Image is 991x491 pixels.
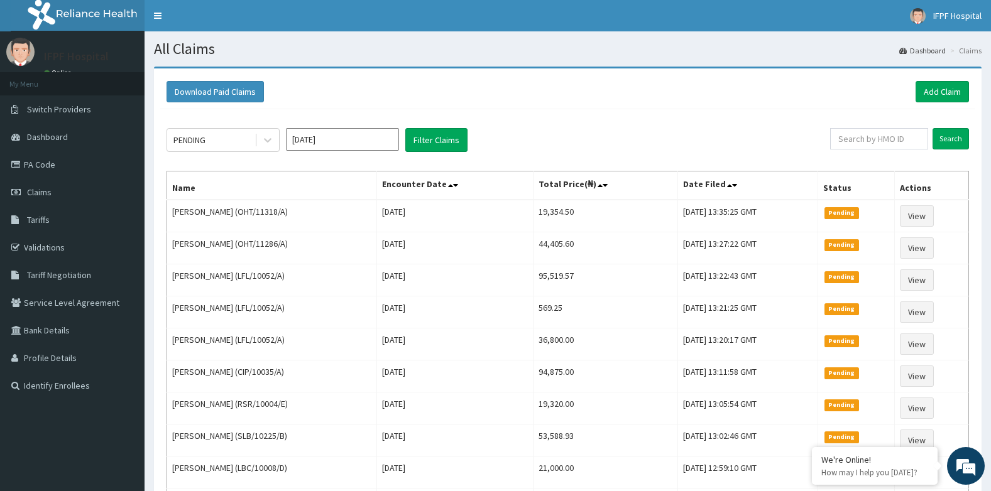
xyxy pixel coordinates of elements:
[910,8,926,24] img: User Image
[27,186,52,198] span: Claims
[900,269,934,291] a: View
[916,81,969,102] a: Add Claim
[167,232,377,264] td: [PERSON_NAME] (OHT/11286/A)
[27,131,68,143] span: Dashboard
[376,264,533,296] td: [DATE]
[376,424,533,456] td: [DATE]
[678,424,818,456] td: [DATE] 13:02:46 GMT
[376,456,533,488] td: [DATE]
[678,296,818,328] td: [DATE] 13:21:25 GMT
[376,171,533,200] th: Encounter Date
[27,269,91,281] span: Tariff Negotiation
[167,328,377,360] td: [PERSON_NAME] (LFL/10052/A)
[167,200,377,232] td: [PERSON_NAME] (OHT/11318/A)
[818,171,894,200] th: Status
[900,205,934,227] a: View
[167,81,264,102] button: Download Paid Claims
[376,392,533,424] td: [DATE]
[933,10,982,21] span: IFPF Hospital
[167,424,377,456] td: [PERSON_NAME] (SLB/10225/B)
[533,424,678,456] td: 53,588.93
[678,456,818,488] td: [DATE] 12:59:10 GMT
[376,360,533,392] td: [DATE]
[947,45,982,56] li: Claims
[533,264,678,296] td: 95,519.57
[900,365,934,387] a: View
[678,360,818,392] td: [DATE] 13:11:58 GMT
[173,134,205,146] div: PENDING
[895,171,969,200] th: Actions
[533,232,678,264] td: 44,405.60
[533,360,678,392] td: 94,875.00
[167,360,377,392] td: [PERSON_NAME] (CIP/10035/A)
[167,264,377,296] td: [PERSON_NAME] (LFL/10052/A)
[533,456,678,488] td: 21,000.00
[376,200,533,232] td: [DATE]
[900,301,934,323] a: View
[900,429,934,451] a: View
[824,367,859,379] span: Pending
[376,296,533,328] td: [DATE]
[933,128,969,149] input: Search
[533,200,678,232] td: 19,354.50
[824,399,859,411] span: Pending
[824,207,859,219] span: Pending
[900,397,934,419] a: View
[678,264,818,296] td: [DATE] 13:22:43 GMT
[167,392,377,424] td: [PERSON_NAME] (RSR/10004/E)
[830,128,928,149] input: Search by HMO ID
[154,41,982,57] h1: All Claims
[678,328,818,360] td: [DATE] 13:20:17 GMT
[533,171,678,200] th: Total Price(₦)
[167,171,377,200] th: Name
[824,239,859,251] span: Pending
[824,271,859,283] span: Pending
[167,296,377,328] td: [PERSON_NAME] (LFL/10052/A)
[824,431,859,443] span: Pending
[44,51,109,62] p: IFPF Hospital
[533,328,678,360] td: 36,800.00
[44,68,74,77] a: Online
[678,392,818,424] td: [DATE] 13:05:54 GMT
[376,232,533,264] td: [DATE]
[678,200,818,232] td: [DATE] 13:35:25 GMT
[286,128,399,151] input: Select Month and Year
[824,303,859,315] span: Pending
[533,392,678,424] td: 19,320.00
[533,296,678,328] td: 569.25
[167,456,377,488] td: [PERSON_NAME] (LBC/10008/D)
[821,454,928,465] div: We're Online!
[821,467,928,478] p: How may I help you today?
[678,232,818,264] td: [DATE] 13:27:22 GMT
[678,171,818,200] th: Date Filed
[824,335,859,347] span: Pending
[900,333,934,355] a: View
[376,328,533,360] td: [DATE]
[405,128,468,152] button: Filter Claims
[6,38,35,66] img: User Image
[900,237,934,259] a: View
[27,104,91,115] span: Switch Providers
[27,214,50,225] span: Tariffs
[899,45,946,56] a: Dashboard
